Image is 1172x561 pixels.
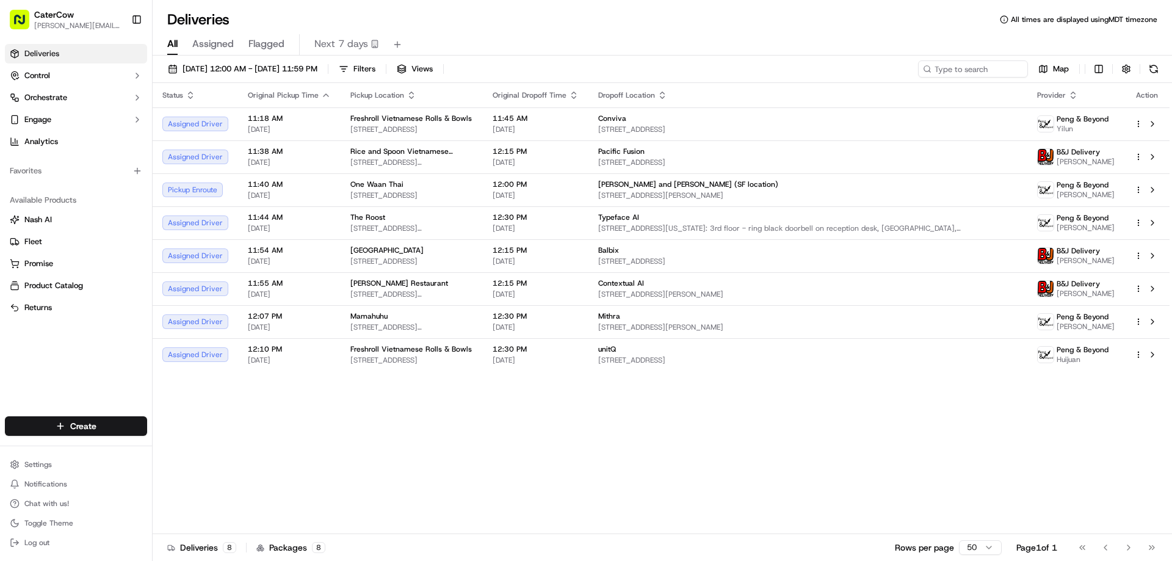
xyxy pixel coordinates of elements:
[115,177,196,189] span: API Documentation
[248,289,331,299] span: [DATE]
[350,278,448,288] span: [PERSON_NAME] Restaurant
[5,515,147,532] button: Toggle Theme
[493,190,579,200] span: [DATE]
[598,212,639,222] span: Typeface AI
[5,5,126,34] button: CaterCow[PERSON_NAME][EMAIL_ADDRESS][DOMAIN_NAME]
[598,322,1018,332] span: [STREET_ADDRESS][PERSON_NAME]
[1057,190,1115,200] span: [PERSON_NAME]
[312,542,325,553] div: 8
[5,416,147,436] button: Create
[1057,345,1109,355] span: Peng & Beyond
[5,66,147,85] button: Control
[493,311,579,321] span: 12:30 PM
[350,289,473,299] span: [STREET_ADDRESS][PERSON_NAME]
[1057,114,1109,124] span: Peng & Beyond
[183,63,317,74] span: [DATE] 12:00 AM - [DATE] 11:59 PM
[24,460,52,469] span: Settings
[1057,246,1100,256] span: B&J Delivery
[5,44,147,63] a: Deliveries
[248,212,331,222] span: 11:44 AM
[493,114,579,123] span: 11:45 AM
[10,302,142,313] a: Returns
[10,214,142,225] a: Nash AI
[248,114,331,123] span: 11:18 AM
[5,476,147,493] button: Notifications
[42,129,154,139] div: We're available if you need us!
[5,495,147,512] button: Chat with us!
[350,179,403,189] span: One Waan Thai
[248,147,331,156] span: 11:38 AM
[162,90,183,100] span: Status
[1033,60,1074,78] button: Map
[7,172,98,194] a: 📗Knowledge Base
[12,12,37,37] img: Nash
[1057,213,1109,223] span: Peng & Beyond
[598,256,1018,266] span: [STREET_ADDRESS]
[248,344,331,354] span: 12:10 PM
[1038,347,1054,363] img: profile_peng_cartwheel.jpg
[1057,124,1109,134] span: Yilun
[70,420,96,432] span: Create
[248,245,331,255] span: 11:54 AM
[333,60,381,78] button: Filters
[493,322,579,332] span: [DATE]
[350,125,473,134] span: [STREET_ADDRESS]
[598,125,1018,134] span: [STREET_ADDRESS]
[10,280,142,291] a: Product Catalog
[24,280,83,291] span: Product Catalog
[1038,248,1054,264] img: profile_bj_cartwheel_2man.png
[598,190,1018,200] span: [STREET_ADDRESS][PERSON_NAME]
[493,355,579,365] span: [DATE]
[5,298,147,317] button: Returns
[5,534,147,551] button: Log out
[1057,180,1109,190] span: Peng & Beyond
[411,63,433,74] span: Views
[248,355,331,365] span: [DATE]
[493,157,579,167] span: [DATE]
[598,179,778,189] span: [PERSON_NAME] and [PERSON_NAME] (SF location)
[24,136,58,147] span: Analytics
[24,499,69,509] span: Chat with us!
[24,538,49,548] span: Log out
[248,37,284,51] span: Flagged
[34,21,121,31] button: [PERSON_NAME][EMAIL_ADDRESS][DOMAIN_NAME]
[598,223,1018,233] span: [STREET_ADDRESS][US_STATE]: 3rd floor - ring black doorbell on reception desk, [GEOGRAPHIC_DATA],...
[24,214,52,225] span: Nash AI
[248,179,331,189] span: 11:40 AM
[167,37,178,51] span: All
[5,254,147,273] button: Promise
[5,232,147,252] button: Fleet
[895,541,954,554] p: Rows per page
[5,110,147,129] button: Engage
[1057,279,1100,289] span: B&J Delivery
[350,256,473,266] span: [STREET_ADDRESS]
[1038,149,1054,165] img: profile_bj_cartwheel_2man.png
[34,9,74,21] button: CaterCow
[598,289,1018,299] span: [STREET_ADDRESS][PERSON_NAME]
[5,456,147,473] button: Settings
[223,542,236,553] div: 8
[24,70,50,81] span: Control
[24,479,67,489] span: Notifications
[10,236,142,247] a: Fleet
[493,289,579,299] span: [DATE]
[248,190,331,200] span: [DATE]
[314,37,368,51] span: Next 7 days
[493,245,579,255] span: 12:15 PM
[350,223,473,233] span: [STREET_ADDRESS][PERSON_NAME]
[350,90,404,100] span: Pickup Location
[1057,322,1115,331] span: [PERSON_NAME]
[1038,281,1054,297] img: profile_bj_cartwheel_2man.png
[248,256,331,266] span: [DATE]
[24,92,67,103] span: Orchestrate
[350,157,473,167] span: [STREET_ADDRESS][PERSON_NAME]
[1057,147,1100,157] span: B&J Delivery
[1038,182,1054,198] img: profile_peng_cartwheel.jpg
[350,344,472,354] span: Freshroll Vietnamese Rolls & Bowls
[1038,116,1054,132] img: profile_peng_cartwheel.jpg
[598,278,644,288] span: Contextual AI
[391,60,438,78] button: Views
[24,302,52,313] span: Returns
